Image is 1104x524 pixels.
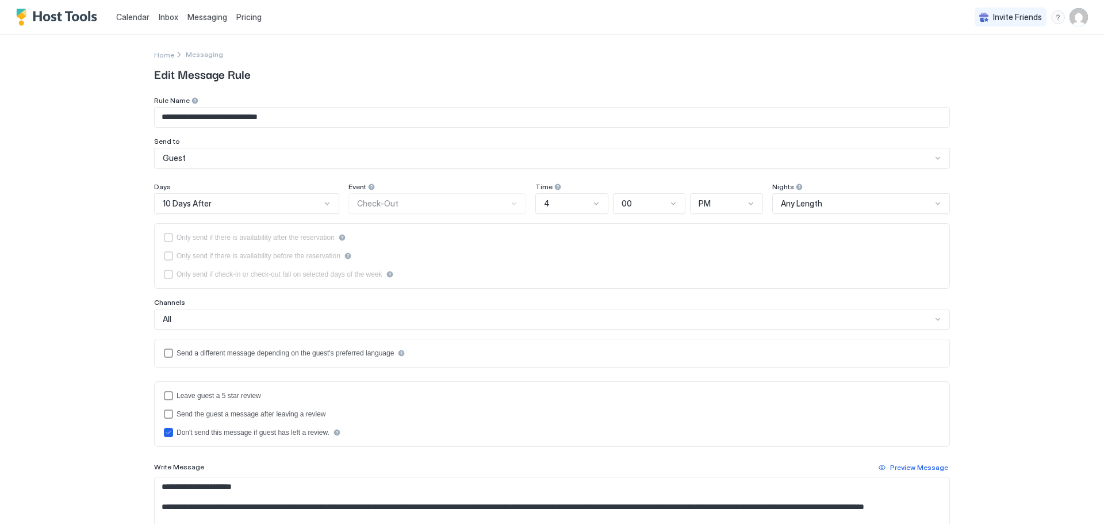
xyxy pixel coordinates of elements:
div: Only send if there is availability after the reservation [177,234,335,242]
span: Messaging [186,50,223,59]
span: Event [348,182,366,191]
span: Calendar [116,12,149,22]
div: disableMessageAfterReview [164,428,940,437]
div: Leave guest a 5 star review [177,392,261,400]
iframe: Intercom live chat [11,485,39,512]
div: Send the guest a message after leaving a review [177,410,326,418]
span: Inbox [159,12,178,22]
span: Messaging [187,12,227,22]
span: Home [154,51,174,59]
div: Only send if there is availability before the reservation [177,252,340,260]
div: isLimited [164,270,940,279]
div: User profile [1069,8,1088,26]
span: All [163,314,171,324]
span: Time [535,182,553,191]
div: Breadcrumb [154,48,174,60]
span: Edit Message Rule [154,65,950,82]
span: PM [699,198,711,209]
div: Breadcrumb [186,50,223,59]
a: Inbox [159,11,178,23]
span: 4 [544,198,550,209]
div: Preview Message [890,462,948,473]
span: 10 Days After [163,198,212,209]
a: Home [154,48,174,60]
div: sendMessageAfterLeavingReview [164,410,940,419]
span: Pricing [236,12,262,22]
span: Invite Friends [993,12,1042,22]
button: Preview Message [877,461,950,475]
span: Days [154,182,171,191]
div: languagesEnabled [164,349,940,358]
span: Rule Name [154,96,190,105]
div: beforeReservation [164,251,940,261]
a: Calendar [116,11,149,23]
span: Send to [154,137,180,146]
span: Any Length [781,198,822,209]
span: Nights [772,182,794,191]
div: Don't send this message if guest has left a review. [177,429,329,437]
div: Send a different message depending on the guest's preferred language [177,349,394,357]
div: menu [1051,10,1065,24]
a: Host Tools Logo [16,9,102,26]
div: reviewEnabled [164,391,940,400]
span: Guest [163,153,186,163]
span: Write Message [154,462,204,471]
input: Input Field [155,108,949,127]
div: Only send if check-in or check-out fall on selected days of the week [177,270,382,278]
span: 00 [622,198,632,209]
a: Messaging [187,11,227,23]
div: afterReservation [164,233,940,242]
span: Channels [154,298,185,307]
